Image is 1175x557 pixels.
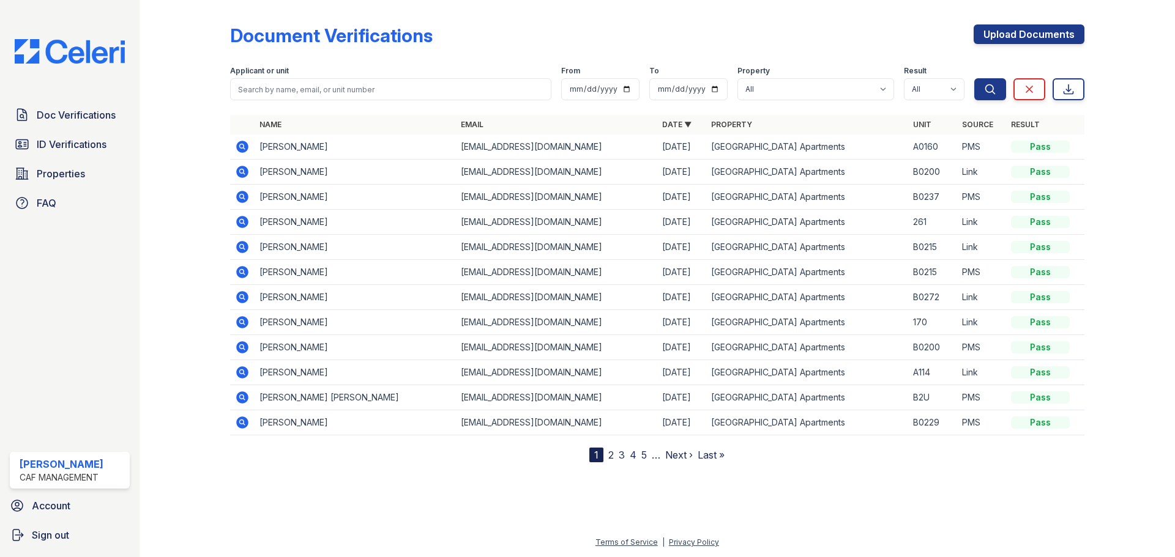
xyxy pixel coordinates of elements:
[456,260,657,285] td: [EMAIL_ADDRESS][DOMAIN_NAME]
[908,385,957,410] td: B2U
[657,185,706,210] td: [DATE]
[456,410,657,435] td: [EMAIL_ADDRESS][DOMAIN_NAME]
[255,235,456,260] td: [PERSON_NAME]
[706,310,908,335] td: [GEOGRAPHIC_DATA] Apartments
[37,196,56,210] span: FAQ
[456,360,657,385] td: [EMAIL_ADDRESS][DOMAIN_NAME]
[37,108,116,122] span: Doc Verifications
[706,185,908,210] td: [GEOGRAPHIC_DATA] Apartments
[657,310,706,335] td: [DATE]
[255,385,456,410] td: [PERSON_NAME] [PERSON_NAME]
[1011,391,1070,404] div: Pass
[706,385,908,410] td: [GEOGRAPHIC_DATA] Apartments
[908,285,957,310] td: B0272
[908,310,957,335] td: 170
[10,161,130,186] a: Properties
[665,449,693,461] a: Next ›
[456,135,657,160] td: [EMAIL_ADDRESS][DOMAIN_NAME]
[230,78,551,100] input: Search by name, email, or unit number
[1011,291,1070,303] div: Pass
[37,166,85,181] span: Properties
[32,528,69,542] span: Sign out
[706,335,908,360] td: [GEOGRAPHIC_DATA] Apartments
[255,135,456,160] td: [PERSON_NAME]
[255,410,456,435] td: [PERSON_NAME]
[957,135,1006,160] td: PMS
[706,285,908,310] td: [GEOGRAPHIC_DATA] Apartments
[20,471,103,484] div: CAF Management
[456,235,657,260] td: [EMAIL_ADDRESS][DOMAIN_NAME]
[10,191,130,215] a: FAQ
[957,410,1006,435] td: PMS
[957,260,1006,285] td: PMS
[255,160,456,185] td: [PERSON_NAME]
[456,210,657,235] td: [EMAIL_ADDRESS][DOMAIN_NAME]
[5,493,135,518] a: Account
[230,66,289,76] label: Applicant or unit
[957,235,1006,260] td: Link
[662,120,692,129] a: Date ▼
[456,310,657,335] td: [EMAIL_ADDRESS][DOMAIN_NAME]
[657,335,706,360] td: [DATE]
[595,537,658,547] a: Terms of Service
[649,66,659,76] label: To
[657,135,706,160] td: [DATE]
[908,410,957,435] td: B0229
[657,285,706,310] td: [DATE]
[1011,166,1070,178] div: Pass
[962,120,993,129] a: Source
[657,160,706,185] td: [DATE]
[1011,241,1070,253] div: Pass
[456,285,657,310] td: [EMAIL_ADDRESS][DOMAIN_NAME]
[32,498,70,513] span: Account
[706,360,908,385] td: [GEOGRAPHIC_DATA] Apartments
[908,210,957,235] td: 261
[711,120,752,129] a: Property
[1011,216,1070,228] div: Pass
[908,235,957,260] td: B0215
[904,66,927,76] label: Result
[706,410,908,435] td: [GEOGRAPHIC_DATA] Apartments
[908,360,957,385] td: A114
[619,449,625,461] a: 3
[10,103,130,127] a: Doc Verifications
[255,260,456,285] td: [PERSON_NAME]
[255,310,456,335] td: [PERSON_NAME]
[908,335,957,360] td: B0200
[461,120,483,129] a: Email
[908,135,957,160] td: A0160
[706,210,908,235] td: [GEOGRAPHIC_DATA] Apartments
[641,449,647,461] a: 5
[1011,120,1040,129] a: Result
[657,410,706,435] td: [DATE]
[20,457,103,471] div: [PERSON_NAME]
[10,132,130,157] a: ID Verifications
[913,120,931,129] a: Unit
[456,385,657,410] td: [EMAIL_ADDRESS][DOMAIN_NAME]
[657,260,706,285] td: [DATE]
[1011,191,1070,203] div: Pass
[662,537,665,547] div: |
[669,537,719,547] a: Privacy Policy
[706,235,908,260] td: [GEOGRAPHIC_DATA] Apartments
[706,160,908,185] td: [GEOGRAPHIC_DATA] Apartments
[957,285,1006,310] td: Link
[652,448,660,462] span: …
[957,310,1006,335] td: Link
[957,185,1006,210] td: PMS
[255,335,456,360] td: [PERSON_NAME]
[908,160,957,185] td: B0200
[608,449,614,461] a: 2
[1011,141,1070,153] div: Pass
[657,385,706,410] td: [DATE]
[5,39,135,64] img: CE_Logo_Blue-a8612792a0a2168367f1c8372b55b34899dd931a85d93a1a3d3e32e68fde9ad4.png
[908,260,957,285] td: B0215
[957,335,1006,360] td: PMS
[957,210,1006,235] td: Link
[957,385,1006,410] td: PMS
[589,448,603,462] div: 1
[908,185,957,210] td: B0237
[974,24,1084,44] a: Upload Documents
[255,285,456,310] td: [PERSON_NAME]
[1011,316,1070,328] div: Pass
